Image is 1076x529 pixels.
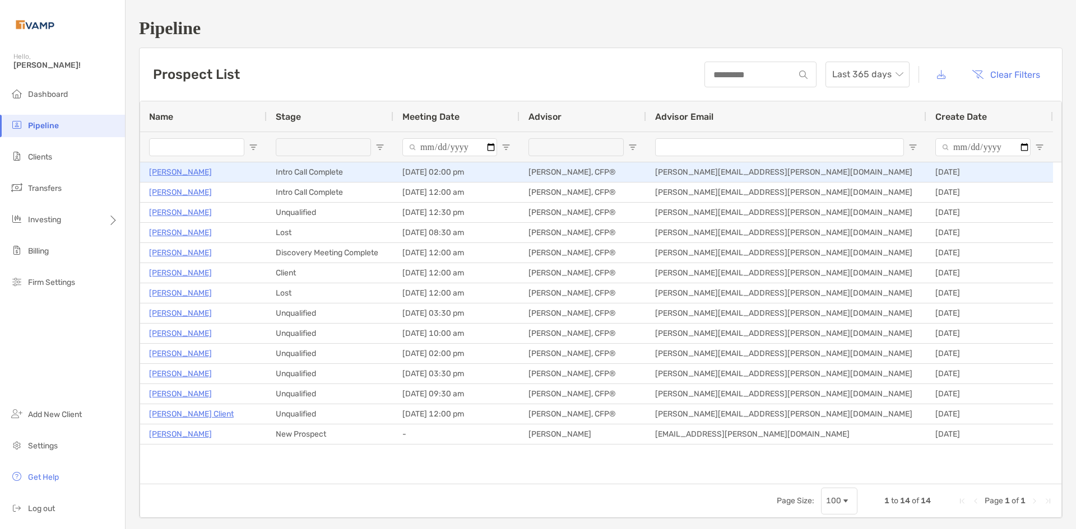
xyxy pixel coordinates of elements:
[646,303,926,323] div: [PERSON_NAME][EMAIL_ADDRESS][PERSON_NAME][DOMAIN_NAME]
[520,223,646,242] div: [PERSON_NAME], CFP®
[646,384,926,404] div: [PERSON_NAME][EMAIL_ADDRESS][PERSON_NAME][DOMAIN_NAME]
[520,364,646,383] div: [PERSON_NAME], CFP®
[393,324,520,343] div: [DATE] 10:00 am
[149,387,212,401] a: [PERSON_NAME]
[646,223,926,242] div: [PERSON_NAME][EMAIL_ADDRESS][PERSON_NAME][DOMAIN_NAME]
[149,246,212,260] a: [PERSON_NAME]
[28,184,62,193] span: Transfers
[10,438,24,452] img: settings icon
[267,162,393,182] div: Intro Call Complete
[149,427,212,441] a: [PERSON_NAME]
[520,324,646,343] div: [PERSON_NAME], CFP®
[1043,497,1052,505] div: Last Page
[520,344,646,363] div: [PERSON_NAME], CFP®
[28,152,52,162] span: Clients
[891,496,898,505] span: to
[28,246,49,256] span: Billing
[646,404,926,424] div: [PERSON_NAME][EMAIL_ADDRESS][PERSON_NAME][DOMAIN_NAME]
[821,488,857,514] div: Page Size
[926,283,1053,303] div: [DATE]
[10,149,24,163] img: clients icon
[646,364,926,383] div: [PERSON_NAME][EMAIL_ADDRESS][PERSON_NAME][DOMAIN_NAME]
[1030,497,1039,505] div: Next Page
[276,111,301,122] span: Stage
[777,496,814,505] div: Page Size:
[926,404,1053,424] div: [DATE]
[628,143,637,152] button: Open Filter Menu
[267,344,393,363] div: Unqualified
[267,243,393,263] div: Discovery Meeting Complete
[926,203,1053,222] div: [DATE]
[520,182,646,202] div: [PERSON_NAME], CFP®
[926,162,1053,182] div: [DATE]
[149,286,212,300] a: [PERSON_NAME]
[267,263,393,283] div: Client
[13,60,118,70] span: [PERSON_NAME]!
[149,266,212,280] a: [PERSON_NAME]
[393,344,520,363] div: [DATE] 02:00 pm
[393,203,520,222] div: [DATE] 12:30 pm
[520,263,646,283] div: [PERSON_NAME], CFP®
[926,263,1053,283] div: [DATE]
[28,90,68,99] span: Dashboard
[28,472,59,482] span: Get Help
[655,138,904,156] input: Advisor Email Filter Input
[799,71,808,79] img: input icon
[985,496,1003,505] span: Page
[646,344,926,363] div: [PERSON_NAME][EMAIL_ADDRESS][PERSON_NAME][DOMAIN_NAME]
[28,504,55,513] span: Log out
[393,162,520,182] div: [DATE] 02:00 pm
[267,404,393,424] div: Unqualified
[267,303,393,323] div: Unqualified
[1035,143,1044,152] button: Open Filter Menu
[926,424,1053,444] div: [DATE]
[149,205,212,219] a: [PERSON_NAME]
[926,384,1053,404] div: [DATE]
[520,404,646,424] div: [PERSON_NAME], CFP®
[520,203,646,222] div: [PERSON_NAME], CFP®
[10,244,24,257] img: billing icon
[520,162,646,182] div: [PERSON_NAME], CFP®
[149,326,212,340] a: [PERSON_NAME]
[28,121,59,130] span: Pipeline
[393,182,520,202] div: [DATE] 12:00 am
[926,364,1053,383] div: [DATE]
[28,215,61,224] span: Investing
[393,404,520,424] div: [DATE] 12:00 pm
[267,384,393,404] div: Unqualified
[393,384,520,404] div: [DATE] 09:30 am
[520,243,646,263] div: [PERSON_NAME], CFP®
[149,111,173,122] span: Name
[10,501,24,514] img: logout icon
[139,18,1063,39] h1: Pipeline
[926,344,1053,363] div: [DATE]
[149,185,212,199] a: [PERSON_NAME]
[375,143,384,152] button: Open Filter Menu
[402,111,460,122] span: Meeting Date
[926,243,1053,263] div: [DATE]
[884,496,889,505] span: 1
[10,470,24,483] img: get-help icon
[267,424,393,444] div: New Prospect
[149,226,212,240] p: [PERSON_NAME]
[149,306,212,320] a: [PERSON_NAME]
[28,441,58,451] span: Settings
[921,496,931,505] span: 14
[908,143,917,152] button: Open Filter Menu
[912,496,919,505] span: of
[267,182,393,202] div: Intro Call Complete
[153,67,240,82] h3: Prospect List
[646,283,926,303] div: [PERSON_NAME][EMAIL_ADDRESS][PERSON_NAME][DOMAIN_NAME]
[267,283,393,303] div: Lost
[28,410,82,419] span: Add New Client
[10,407,24,420] img: add_new_client icon
[520,283,646,303] div: [PERSON_NAME], CFP®
[149,165,212,179] p: [PERSON_NAME]
[646,203,926,222] div: [PERSON_NAME][EMAIL_ADDRESS][PERSON_NAME][DOMAIN_NAME]
[149,407,234,421] p: [PERSON_NAME] Client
